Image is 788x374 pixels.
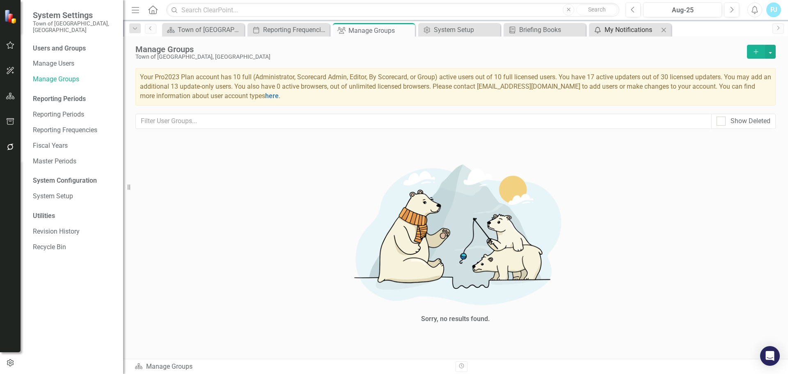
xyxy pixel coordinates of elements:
[33,59,115,69] a: Manage Users
[646,5,719,15] div: Aug-25
[33,110,115,119] a: Reporting Periods
[33,192,115,201] a: System Setup
[33,94,115,104] div: Reporting Periods
[33,10,115,20] span: System Settings
[166,3,619,17] input: Search ClearPoint...
[4,9,18,24] img: ClearPoint Strategy
[135,114,712,129] input: Filter User Groups...
[605,25,659,35] div: My Notifications
[33,157,115,166] a: Master Periods
[643,2,722,17] button: Aug-25
[731,117,770,126] div: Show Deleted
[766,2,781,17] button: PJ
[506,25,584,35] a: Briefing Books
[33,75,115,84] a: Manage Groups
[178,25,242,35] div: Town of [GEOGRAPHIC_DATA] Page
[33,176,115,186] div: System Configuration
[421,314,490,324] div: Sorry, no results found.
[33,211,115,221] div: Utilities
[332,154,579,312] img: No results found
[140,73,771,100] span: Your Pro2023 Plan account has 10 full (Administrator, Scorecard Admin, Editor, By Scorecard, or G...
[576,4,617,16] button: Search
[33,243,115,252] a: Recycle Bin
[33,20,115,34] small: Town of [GEOGRAPHIC_DATA], [GEOGRAPHIC_DATA]
[250,25,328,35] a: Reporting Frequencies
[588,6,606,13] span: Search
[760,346,780,366] div: Open Intercom Messenger
[33,227,115,236] a: Revision History
[420,25,498,35] a: System Setup
[33,141,115,151] a: Fiscal Years
[434,25,498,35] div: System Setup
[348,25,413,36] div: Manage Groups
[33,126,115,135] a: Reporting Frequencies
[135,362,449,372] div: Manage Groups
[265,92,279,100] a: here
[135,54,743,60] div: Town of [GEOGRAPHIC_DATA], [GEOGRAPHIC_DATA]
[164,25,242,35] a: Town of [GEOGRAPHIC_DATA] Page
[519,25,584,35] div: Briefing Books
[591,25,659,35] a: My Notifications
[135,45,743,54] div: Manage Groups
[33,44,115,53] div: Users and Groups
[263,25,328,35] div: Reporting Frequencies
